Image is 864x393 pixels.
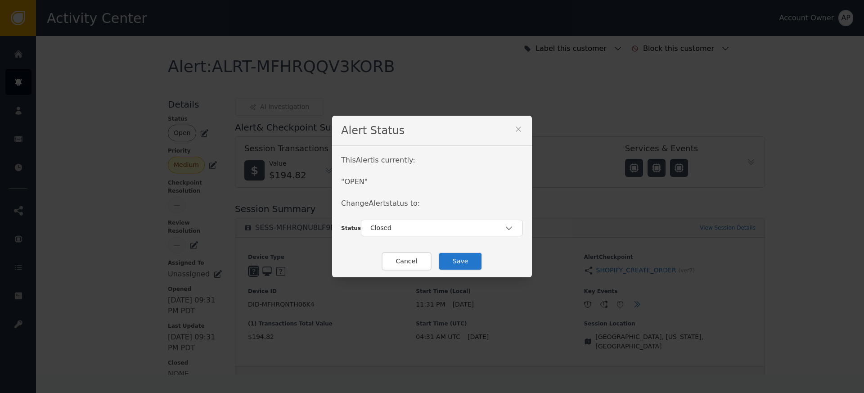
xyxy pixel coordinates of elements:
[341,156,415,164] span: This Alert is currently:
[332,116,532,146] div: Alert Status
[361,220,523,236] button: Closed
[438,252,482,271] button: Save
[382,252,432,271] button: Cancel
[341,199,420,208] span: Change Alert status to:
[341,177,368,186] span: " OPEN "
[370,223,504,233] div: Closed
[341,225,361,231] span: Status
